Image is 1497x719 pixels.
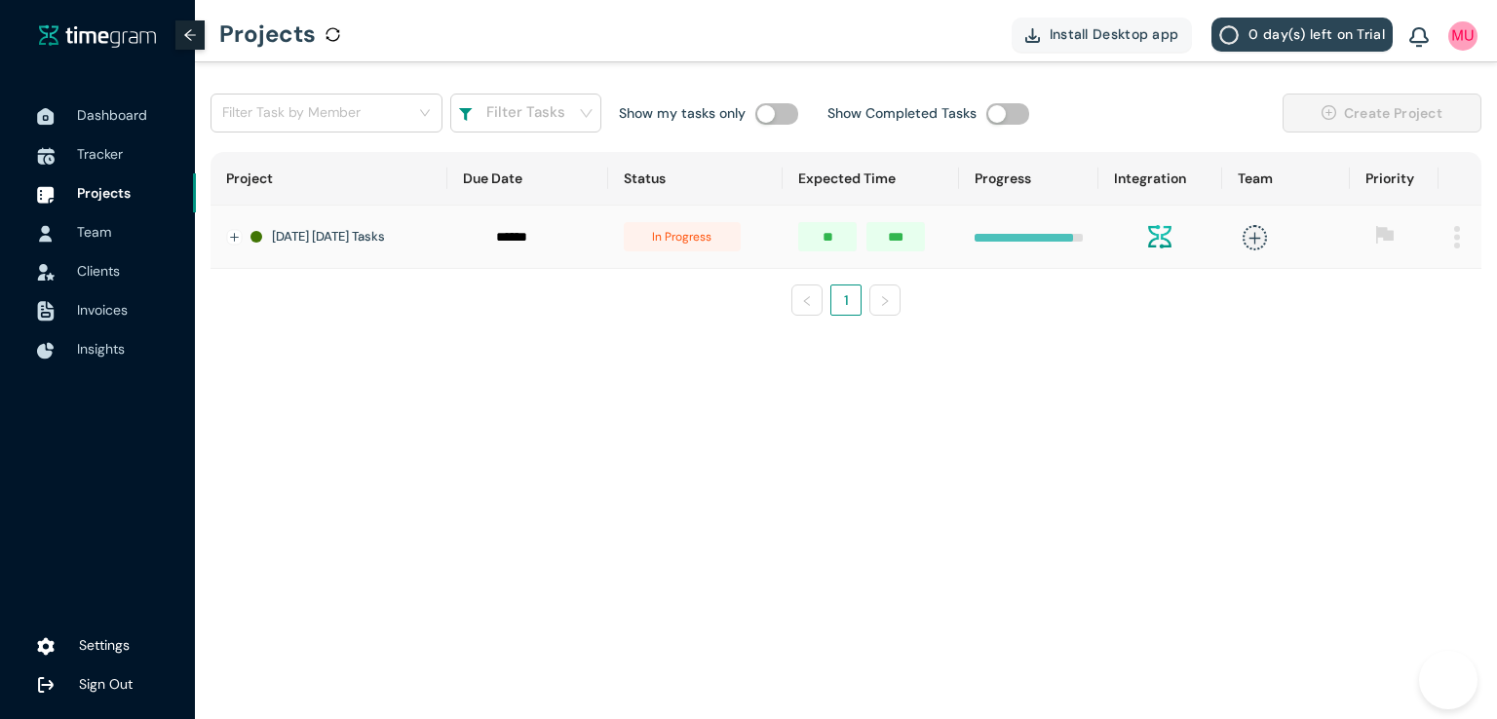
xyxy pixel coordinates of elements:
th: Project [211,152,447,206]
div: [DATE] [DATE] Tasks [250,227,432,246]
span: sync [326,27,340,42]
span: 0 day(s) left on Trial [1248,23,1385,45]
th: Expected Time [783,152,958,206]
img: UserIcon [1448,21,1478,51]
th: Integration [1098,152,1222,206]
button: Install Desktop app [1012,18,1193,52]
span: Dashboard [77,106,147,124]
span: Projects [77,184,131,202]
h1: Projects [219,5,316,63]
img: TimeTrackerIcon [37,147,55,165]
span: flag [1375,225,1395,245]
th: Due Date [447,152,608,206]
img: InsightsIcon [37,342,55,359]
img: ProjectIcon [37,186,55,204]
img: UserIcon [37,225,55,243]
h1: Filter Tasks [486,101,565,125]
span: in progress [624,222,741,251]
button: plus-circleCreate Project [1283,94,1481,132]
img: integration [1148,225,1171,248]
img: DashboardIcon [37,108,55,126]
th: Progress [959,152,1098,206]
img: settings.78e04af822cf15d41b38c81147b09f22.svg [37,637,55,657]
img: logOut.ca60ddd252d7bab9102ea2608abe0238.svg [37,676,55,694]
th: Priority [1350,152,1439,206]
span: left [801,295,813,307]
span: Tracker [77,145,123,163]
span: Insights [77,340,125,358]
img: BellIcon [1409,27,1429,49]
li: Next Page [869,284,901,316]
span: right [879,295,891,307]
img: filterIcon [458,108,473,122]
span: Invoices [77,301,128,319]
span: Settings [79,636,130,654]
img: MenuIcon.83052f96084528689178504445afa2f4.svg [1454,226,1460,248]
iframe: Toggle Customer Support [1419,651,1478,709]
li: 1 [830,284,862,316]
h1: Show my tasks only [619,102,746,124]
button: left [791,284,823,316]
h1: [DATE] [DATE] Tasks [272,227,385,246]
span: Sign Out [79,675,133,693]
span: Install Desktop app [1050,23,1179,45]
span: down [579,106,594,121]
a: timegram [39,23,156,48]
button: Expand row [227,230,243,246]
img: InvoiceIcon [37,301,55,322]
a: 1 [831,285,861,315]
span: Team [77,223,111,241]
button: 0 day(s) left on Trial [1211,18,1393,52]
th: Status [608,152,783,206]
img: DownloadApp [1025,28,1040,43]
li: Previous Page [791,284,823,316]
img: InvoiceIcon [37,264,55,281]
span: plus [1243,225,1267,249]
h1: Show Completed Tasks [827,102,977,124]
th: Team [1222,152,1351,206]
img: timegram [39,24,156,48]
button: right [869,284,901,316]
span: arrow-left [183,28,197,42]
span: Clients [77,262,120,280]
